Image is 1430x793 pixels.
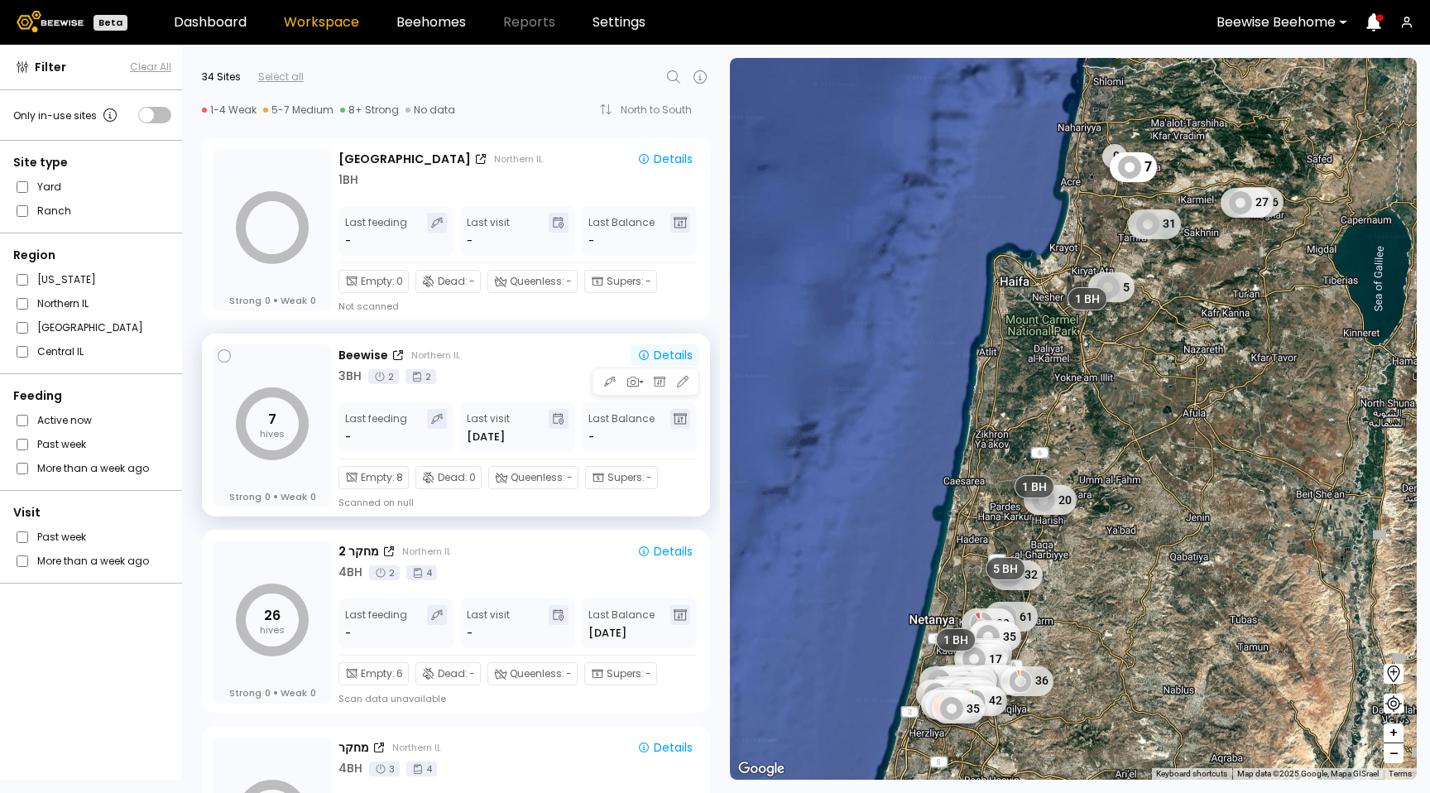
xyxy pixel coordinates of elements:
[345,233,353,249] div: -
[607,470,645,485] span: Supers :
[1389,769,1412,778] a: Terms (opens in new tab)
[943,672,996,702] div: 55
[631,148,699,170] button: Details
[588,409,655,445] div: Last Balance
[1024,485,1077,515] div: 20
[1102,144,1127,169] div: 0
[37,552,149,570] label: More than a week ago
[406,762,437,776] div: 4
[338,368,362,385] div: 3 BH
[37,411,92,429] label: Active now
[494,152,543,166] div: Northern IL
[310,687,316,699] span: 0
[37,459,149,477] label: More than a week ago
[1384,723,1404,743] button: +
[263,103,334,117] div: 5-7 Medium
[607,666,644,681] span: Supers :
[94,15,127,31] div: Beta
[396,666,403,681] span: 6
[510,274,564,289] span: Queenless :
[734,758,789,780] a: Open this area in Google Maps (opens a new window)
[345,213,407,249] div: Last feeding
[258,70,304,84] div: Select all
[932,694,985,723] div: 35
[268,410,276,429] tspan: 7
[174,16,247,29] a: Dashboard
[438,470,468,485] span: Dead :
[467,409,510,445] div: Last visit
[202,103,257,117] div: 1-4 Weak
[936,678,989,708] div: 43
[13,387,171,405] div: Feeding
[369,762,400,776] div: 3
[229,687,316,699] div: Strong Weak
[511,470,565,485] span: Queenless :
[1156,768,1227,780] button: Keyboard shortcuts
[1110,152,1157,182] div: 7
[368,369,399,384] div: 2
[567,470,573,485] span: -
[510,666,564,681] span: Queenless :
[396,274,403,289] span: 0
[37,435,86,453] label: Past week
[1384,743,1404,763] button: –
[954,686,1007,716] div: 42
[35,59,66,76] span: Filter
[310,491,316,502] span: 0
[340,103,399,117] div: 8+ Strong
[17,11,84,32] img: Beewise logo
[566,274,572,289] span: -
[265,687,271,699] span: 0
[13,247,171,264] div: Region
[637,153,693,165] div: Details
[37,343,84,360] label: Central IL
[970,620,1016,650] div: 6
[927,687,973,717] div: 9
[345,409,407,445] div: Last feeding
[1001,666,1053,696] div: 36
[469,274,475,289] span: -
[959,638,1012,668] div: 48
[1221,188,1274,218] div: 27
[284,16,359,29] a: Workspace
[202,70,241,84] div: 34 Sites
[13,105,120,125] div: Only in-use sites
[130,60,171,74] button: Clear All
[588,429,594,445] span: -
[338,151,471,168] div: [GEOGRAPHIC_DATA]
[361,274,395,289] span: Empty :
[396,16,466,29] a: Beehomes
[607,274,644,289] span: Supers :
[260,623,285,637] tspan: hives
[993,561,1018,576] span: 5 BH
[338,496,414,509] div: Scanned on null
[588,625,626,642] span: [DATE]
[338,692,446,705] div: Scan data unavailable
[37,271,96,288] label: [US_STATE]
[310,295,316,306] span: 0
[588,233,594,249] span: -
[645,666,651,681] span: -
[631,737,699,758] button: Details
[338,300,399,313] div: Not scanned
[962,608,1015,638] div: 39
[1075,291,1100,306] span: 1 BH
[37,295,89,312] label: Northern IL
[361,470,395,485] span: Empty :
[411,348,460,362] div: Northern IL
[942,677,995,707] div: 42
[593,16,645,29] a: Settings
[621,105,703,115] div: North to South
[229,491,316,502] div: Strong Weak
[406,565,437,580] div: 4
[503,16,555,29] span: Reports
[405,103,455,117] div: No data
[916,680,969,709] div: 33
[229,295,316,306] div: Strong Weak
[919,666,972,696] div: 43
[37,202,71,219] label: Ranch
[338,760,362,777] div: 4 BH
[925,690,978,720] div: 62
[467,233,473,249] div: -
[338,543,379,560] div: מחקר 2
